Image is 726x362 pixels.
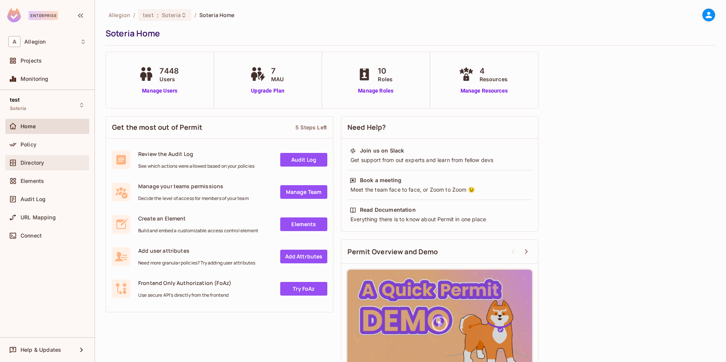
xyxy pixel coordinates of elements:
[248,87,287,95] a: Upgrade Plan
[21,58,42,64] span: Projects
[112,123,202,132] span: Get the most out of Permit
[21,196,46,202] span: Audit Log
[350,186,530,194] div: Meet the team face to face, or Zoom to Zoom 😉
[457,87,511,95] a: Manage Resources
[350,156,530,164] div: Get support from out experts and learn from fellow devs
[138,247,255,254] span: Add user attributes
[194,11,196,19] li: /
[350,216,530,223] div: Everything there is to know about Permit in one place
[133,11,135,19] li: /
[271,65,284,77] span: 7
[21,123,36,129] span: Home
[138,228,258,234] span: Build and embed a customizable access control element
[138,195,249,201] span: Decide the level of access for members of your team
[355,87,396,95] a: Manage Roles
[159,65,179,77] span: 7448
[21,142,36,148] span: Policy
[156,12,159,18] span: :
[360,147,404,154] div: Join us on Slack
[280,250,327,263] a: Add Attrbutes
[21,347,61,353] span: Help & Updates
[360,176,401,184] div: Book a meeting
[137,87,183,95] a: Manage Users
[280,185,327,199] a: Manage Team
[138,163,254,169] span: See which actions were allowed based on your policies
[280,217,327,231] a: Elements
[199,11,235,19] span: Soteria Home
[106,28,712,39] div: Soteria Home
[347,123,386,132] span: Need Help?
[8,36,21,47] span: A
[480,65,508,77] span: 4
[138,260,255,266] span: Need more granular policies? Try adding user attributes
[21,76,49,82] span: Monitoring
[24,39,46,45] span: Workspace: Allegion
[7,8,21,22] img: SReyMgAAAABJRU5ErkJggg==
[280,282,327,296] a: Try FoAz
[143,11,154,19] span: test
[159,75,179,83] span: Users
[109,11,130,19] span: the active workspace
[138,279,231,286] span: Frontend Only Authorization (FoAz)
[162,11,181,19] span: Soteria
[21,233,42,239] span: Connect
[138,215,258,222] span: Create an Element
[480,75,508,83] span: Resources
[10,97,20,103] span: test
[21,178,44,184] span: Elements
[360,206,416,214] div: Read Documentation
[28,11,58,20] div: Enterprise
[21,160,44,166] span: Directory
[271,75,284,83] span: MAU
[138,150,254,157] span: Review the Audit Log
[378,75,393,83] span: Roles
[138,292,231,298] span: Use secure API's directly from the frontend
[138,183,249,190] span: Manage your teams permissions
[347,247,438,257] span: Permit Overview and Demo
[10,105,26,112] span: Soteria
[21,214,56,220] span: URL Mapping
[378,65,393,77] span: 10
[295,124,327,131] div: 5 Steps Left
[280,153,327,167] a: Audit Log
